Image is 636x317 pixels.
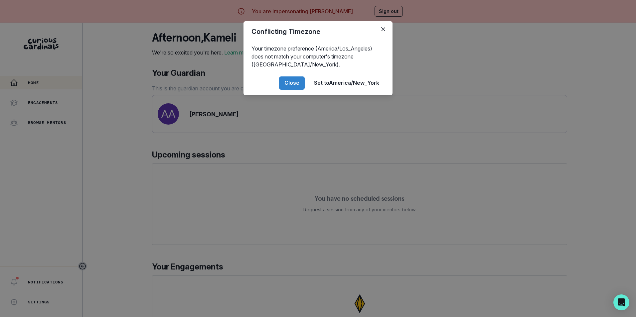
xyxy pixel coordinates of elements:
[279,76,305,90] button: Close
[243,42,393,71] div: Your timezone preference (America/Los_Angeles) does not match your computer's timezone ([GEOGRAPH...
[243,21,393,42] header: Conflicting Timezone
[613,294,629,310] div: Open Intercom Messenger
[378,24,389,35] button: Close
[309,76,385,90] button: Set toAmerica/New_York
